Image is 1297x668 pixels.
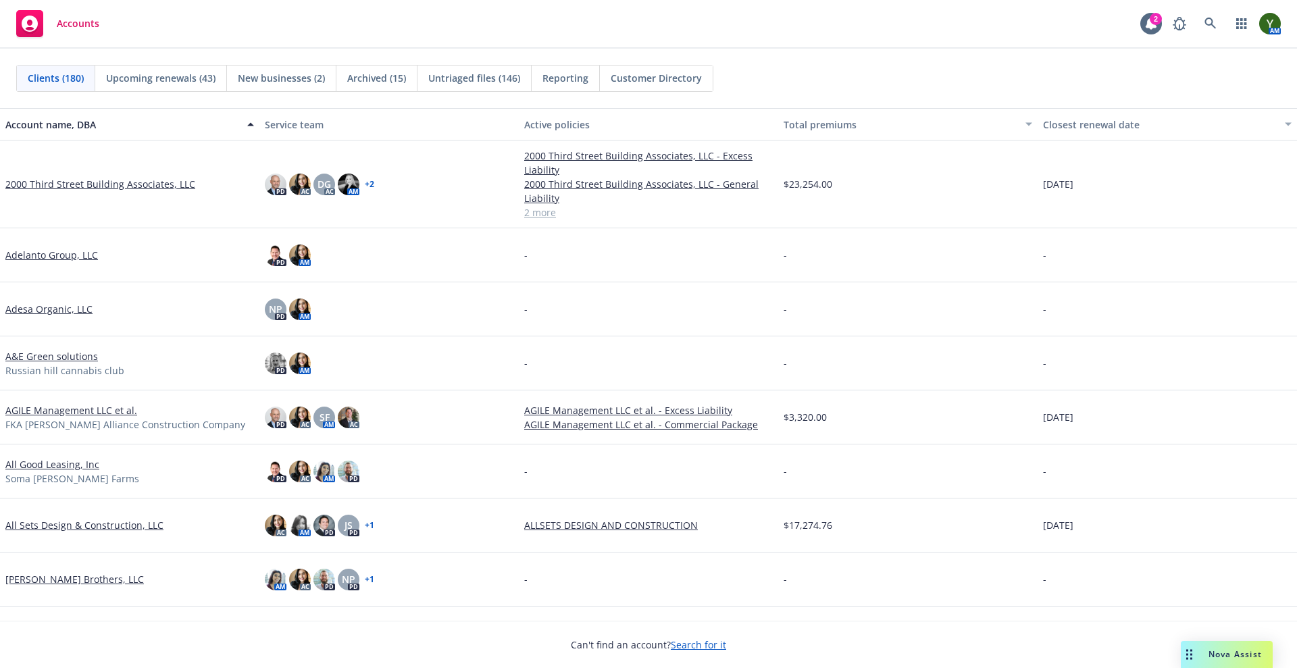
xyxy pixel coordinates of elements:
[1166,10,1193,37] a: Report a Bug
[784,248,787,262] span: -
[289,569,311,590] img: photo
[1043,248,1046,262] span: -
[1043,177,1073,191] span: [DATE]
[1197,10,1224,37] a: Search
[1259,13,1281,34] img: photo
[784,572,787,586] span: -
[1228,10,1255,37] a: Switch app
[1150,13,1162,25] div: 2
[317,177,331,191] span: DG
[784,302,787,316] span: -
[28,71,84,85] span: Clients (180)
[524,248,528,262] span: -
[1181,641,1273,668] button: Nova Assist
[5,302,93,316] a: Adesa Organic, LLC
[5,471,139,486] span: Soma [PERSON_NAME] Farms
[524,518,773,532] a: ALLSETS DESIGN AND CONSTRUCTION
[1043,410,1073,424] span: [DATE]
[347,71,406,85] span: Archived (15)
[338,174,359,195] img: photo
[11,5,105,43] a: Accounts
[671,638,726,651] a: Search for it
[5,457,99,471] a: All Good Leasing, Inc
[289,245,311,266] img: photo
[542,71,588,85] span: Reporting
[1209,648,1262,660] span: Nova Assist
[784,118,1017,132] div: Total premiums
[5,248,98,262] a: Adelanto Group, LLC
[289,174,311,195] img: photo
[265,245,286,266] img: photo
[265,569,286,590] img: photo
[784,464,787,478] span: -
[784,410,827,424] span: $3,320.00
[524,403,773,417] a: AGILE Management LLC et al. - Excess Liability
[345,518,353,532] span: JS
[1043,356,1046,370] span: -
[313,515,335,536] img: photo
[338,461,359,482] img: photo
[265,515,286,536] img: photo
[5,363,124,378] span: Russian hill cannabis club
[289,407,311,428] img: photo
[265,118,513,132] div: Service team
[265,353,286,374] img: photo
[1043,518,1073,532] span: [DATE]
[524,205,773,220] a: 2 more
[289,299,311,320] img: photo
[5,349,98,363] a: A&E Green solutions
[289,515,311,536] img: photo
[524,464,528,478] span: -
[524,572,528,586] span: -
[269,302,282,316] span: NP
[784,518,832,532] span: $17,274.76
[5,403,137,417] a: AGILE Management LLC et al.
[259,108,519,140] button: Service team
[238,71,325,85] span: New businesses (2)
[519,108,778,140] button: Active policies
[5,518,163,532] a: All Sets Design & Construction, LLC
[365,180,374,188] a: + 2
[320,410,330,424] span: SF
[524,417,773,432] a: AGILE Management LLC et al. - Commercial Package
[313,569,335,590] img: photo
[524,177,773,205] a: 2000 Third Street Building Associates, LLC - General Liability
[57,18,99,29] span: Accounts
[342,572,355,586] span: NP
[524,118,773,132] div: Active policies
[611,71,702,85] span: Customer Directory
[338,407,359,428] img: photo
[289,461,311,482] img: photo
[784,177,832,191] span: $23,254.00
[5,177,195,191] a: 2000 Third Street Building Associates, LLC
[1043,572,1046,586] span: -
[313,461,335,482] img: photo
[265,174,286,195] img: photo
[365,575,374,584] a: + 1
[365,521,374,530] a: + 1
[5,417,245,432] span: FKA [PERSON_NAME] Alliance Construction Company
[1043,118,1277,132] div: Closest renewal date
[1038,108,1297,140] button: Closest renewal date
[289,353,311,374] img: photo
[265,461,286,482] img: photo
[106,71,215,85] span: Upcoming renewals (43)
[524,302,528,316] span: -
[1181,641,1198,668] div: Drag to move
[784,356,787,370] span: -
[5,118,239,132] div: Account name, DBA
[1043,464,1046,478] span: -
[265,407,286,428] img: photo
[524,356,528,370] span: -
[428,71,520,85] span: Untriaged files (146)
[778,108,1038,140] button: Total premiums
[571,638,726,652] span: Can't find an account?
[1043,302,1046,316] span: -
[524,149,773,177] a: 2000 Third Street Building Associates, LLC - Excess Liability
[5,572,144,586] a: [PERSON_NAME] Brothers, LLC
